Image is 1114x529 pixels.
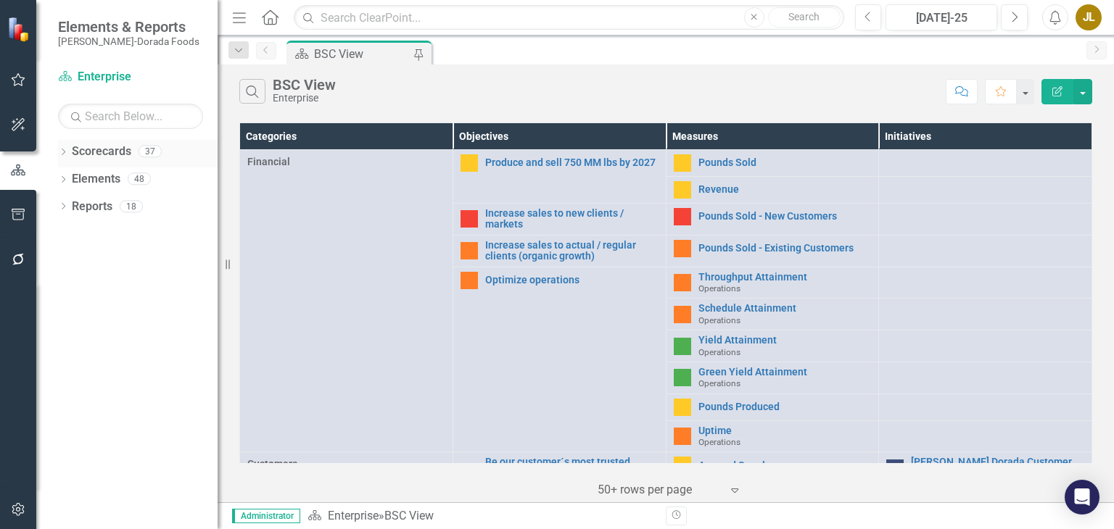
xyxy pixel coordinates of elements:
[674,428,691,445] img: Warning
[240,150,453,452] td: Double-Click to Edit
[453,235,666,267] td: Double-Click to Edit Right Click for Context Menu
[273,77,336,93] div: BSC View
[698,315,740,325] span: Operations
[485,208,659,230] a: Increase sales to new clients / markets
[7,17,33,42] img: ClearPoint Strategy
[1065,480,1099,515] div: Open Intercom Messenger
[886,459,904,477] img: No Information
[674,240,691,257] img: Warning
[788,11,820,22] span: Search
[768,7,841,28] button: Search
[485,457,659,490] a: Be our customer´s most trusted supplier / Exceed our customer´s expectations with the highest qua...
[247,154,445,169] span: Financial
[666,299,879,330] td: Double-Click to Edit Right Click for Context Menu
[674,399,691,416] img: Caution
[461,210,478,228] img: Below Plan
[328,509,379,522] a: Enterprise
[698,157,872,168] a: Pounds Sold
[911,457,1084,479] a: [PERSON_NAME] Dorada Customer Satisfaction Survey
[666,393,879,420] td: Double-Click to Edit Right Click for Context Menu
[698,335,872,346] a: Yield Attainment
[666,177,879,204] td: Double-Click to Edit Right Click for Context Menu
[698,437,740,447] span: Operations
[72,199,112,215] a: Reports
[698,283,740,293] span: Operations
[453,150,666,204] td: Double-Click to Edit Right Click for Context Menu
[666,235,879,267] td: Double-Click to Edit Right Click for Context Menu
[666,267,879,299] td: Double-Click to Edit Right Click for Context Menu
[461,242,478,259] img: Warning
[120,200,143,212] div: 18
[384,509,434,522] div: BSC View
[891,9,992,27] div: [DATE]-25
[453,267,666,452] td: Double-Click to Edit Right Click for Context Menu
[485,240,659,262] a: Increase sales to actual / regular clients (organic growth)
[666,150,879,177] td: Double-Click to Edit Right Click for Context Menu
[128,173,151,186] div: 48
[461,272,478,289] img: Warning
[698,425,872,436] a: Uptime
[72,143,131,160] a: Scorecards
[674,154,691,172] img: Caution
[453,204,666,236] td: Double-Click to Edit Right Click for Context Menu
[674,208,691,225] img: Below Plan
[485,275,659,286] a: Optimize operations
[461,154,478,172] img: Caution
[232,509,300,523] span: Administrator
[294,5,843,30] input: Search ClearPoint...
[674,274,691,291] img: Warning
[698,211,872,222] a: Pounds Sold - New Customers
[308,508,655,525] div: »
[666,204,879,236] td: Double-Click to Edit Right Click for Context Menu
[698,184,872,195] a: Revenue
[58,36,199,47] small: [PERSON_NAME]-Dorada Foods
[698,272,872,283] a: Throughput Attainment
[674,181,691,199] img: Caution
[666,452,879,484] td: Double-Click to Edit Right Click for Context Menu
[879,452,1092,484] td: Double-Click to Edit Right Click for Context Menu
[698,347,740,357] span: Operations
[698,243,872,254] a: Pounds Sold - Existing Customers
[674,338,691,355] img: Above Target
[58,18,199,36] span: Elements & Reports
[1076,4,1102,30] button: JL
[674,369,691,386] img: Above Target
[72,171,120,188] a: Elements
[58,104,203,129] input: Search Below...
[485,157,659,168] a: Produce and sell 750 MM lbs by 2027
[698,460,872,471] a: Assured Supply
[273,93,336,104] div: Enterprise
[314,45,410,63] div: BSC View
[674,457,691,474] img: Caution
[139,146,162,158] div: 37
[698,303,872,314] a: Schedule Attainment
[674,306,691,323] img: Warning
[698,367,872,378] a: Green Yield Attainment
[886,4,997,30] button: [DATE]-25
[666,362,879,393] td: Double-Click to Edit Right Click for Context Menu
[698,378,740,388] span: Operations
[666,420,879,452] td: Double-Click to Edit Right Click for Context Menu
[58,69,203,86] a: Enterprise
[247,457,445,471] span: Customers
[666,330,879,362] td: Double-Click to Edit Right Click for Context Menu
[698,401,872,412] a: Pounds Produced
